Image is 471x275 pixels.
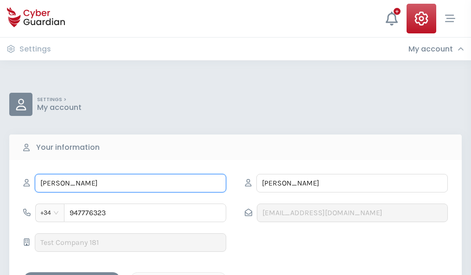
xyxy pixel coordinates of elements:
[37,103,82,112] p: My account
[36,142,100,153] b: Your information
[19,45,51,54] h3: Settings
[40,206,59,220] span: +34
[408,45,453,54] h3: My account
[37,96,82,103] p: SETTINGS >
[408,45,464,54] div: My account
[394,8,401,15] div: +
[64,204,226,222] input: 612345678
